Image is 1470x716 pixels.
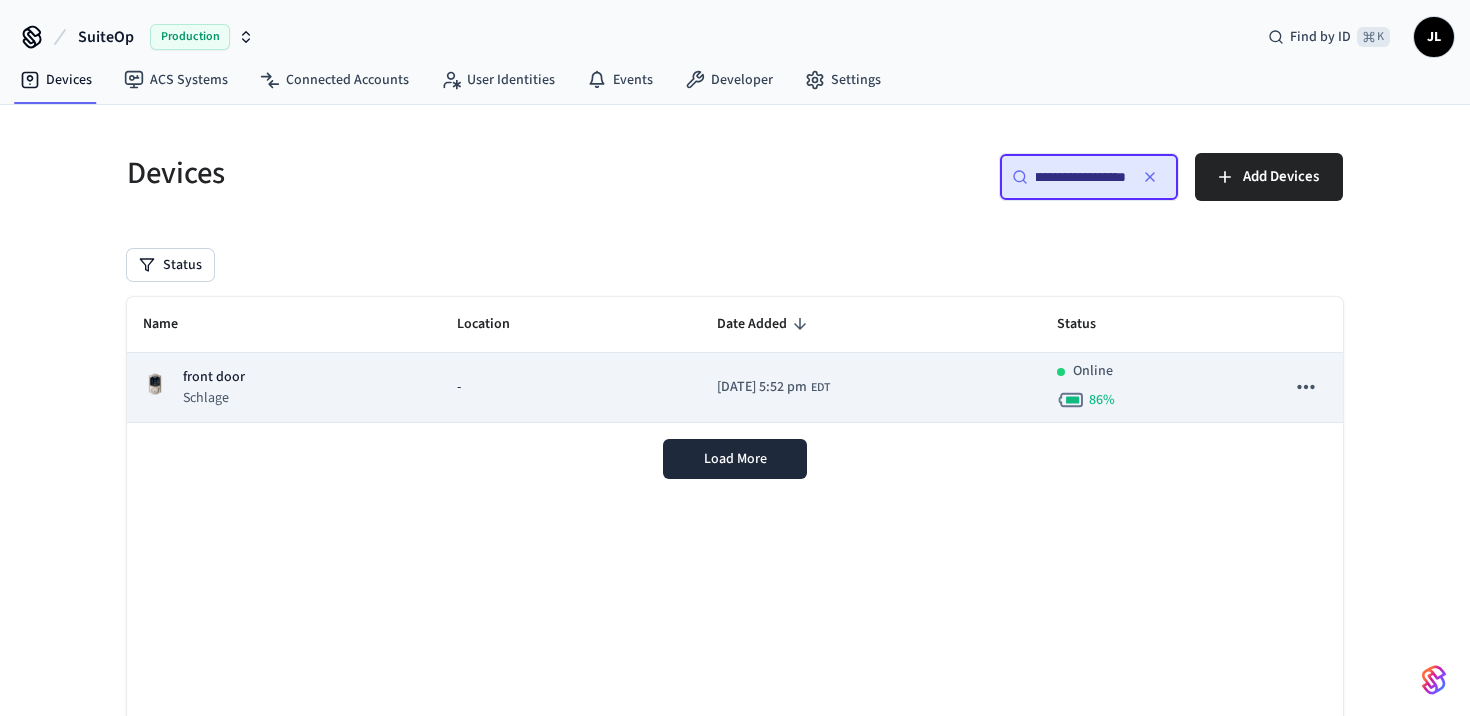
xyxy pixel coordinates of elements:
img: Schlage Sense Smart Deadbolt with Camelot Trim, Front [143,372,167,396]
div: America/New_York [717,377,830,398]
a: User Identities [425,62,571,98]
span: Add Devices [1243,164,1319,190]
button: JL [1414,17,1454,57]
span: 86 % [1089,390,1115,410]
span: [DATE] 5:52 pm [717,377,807,398]
button: Status [127,249,214,281]
span: JL [1416,19,1452,55]
button: Add Devices [1195,153,1343,201]
span: Status [1057,309,1122,340]
a: Devices [4,62,108,98]
table: sticky table [127,297,1343,423]
span: Date Added [717,309,813,340]
a: Events [571,62,669,98]
a: Developer [669,62,789,98]
button: Load More [663,439,807,479]
p: front door [183,367,245,388]
span: Load More [704,449,767,469]
a: Settings [789,62,897,98]
span: Location [457,309,536,340]
span: Production [150,24,230,50]
span: SuiteOp [78,25,134,49]
a: ACS Systems [108,62,244,98]
a: Connected Accounts [244,62,425,98]
h5: Devices [127,153,723,194]
div: Find by ID⌘ K [1252,19,1406,55]
span: Name [143,309,204,340]
p: Schlage [183,388,245,408]
span: - [457,377,461,398]
span: EDT [811,379,830,397]
span: Find by ID [1290,27,1351,47]
p: Online [1073,361,1113,382]
img: SeamLogoGradient.69752ec5.svg [1422,664,1446,696]
span: ⌘ K [1357,27,1390,47]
